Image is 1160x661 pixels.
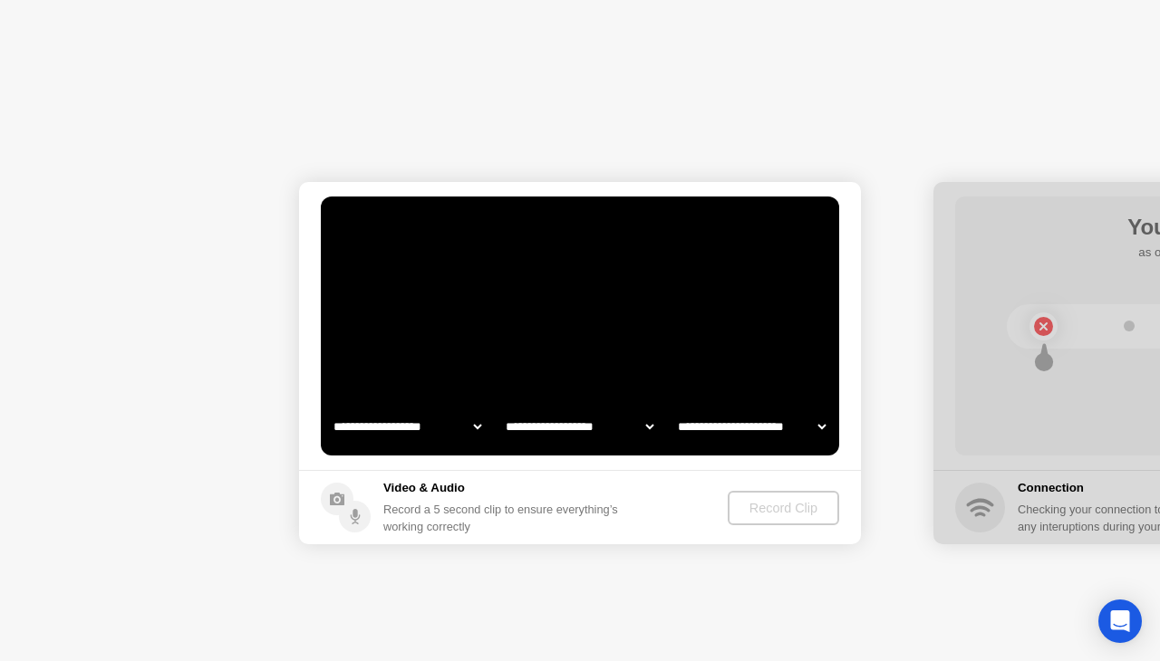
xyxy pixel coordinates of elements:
select: Available cameras [330,408,485,445]
select: Available microphones [674,408,829,445]
h5: Video & Audio [383,479,625,497]
div: Record a 5 second clip to ensure everything’s working correctly [383,501,625,535]
div: Open Intercom Messenger [1098,599,1142,643]
select: Available speakers [502,408,657,445]
div: Record Clip [735,501,832,515]
button: Record Clip [728,491,839,525]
